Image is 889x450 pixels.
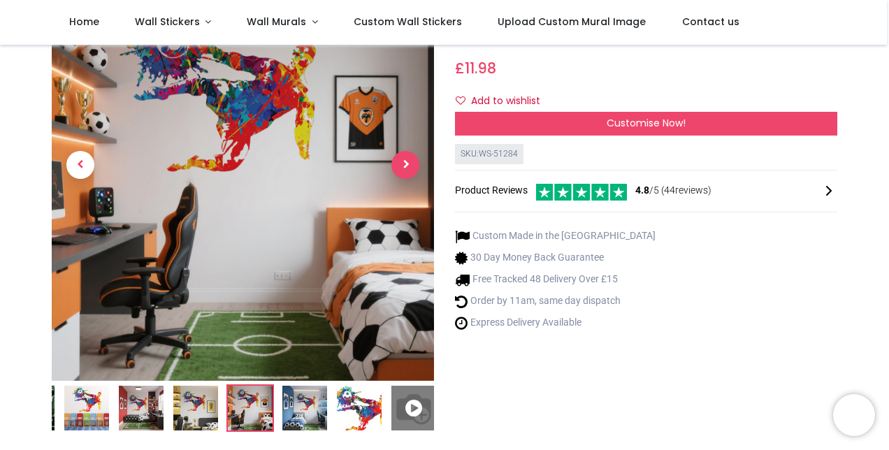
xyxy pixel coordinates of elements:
span: Upload Custom Mural Image [498,15,646,29]
span: Home [69,15,99,29]
span: Custom Wall Stickers [354,15,462,29]
span: Wall Stickers [135,15,200,29]
img: WS-51284-012 [337,386,382,430]
button: Add to wishlistAdd to wishlist [455,89,552,113]
span: Wall Murals [247,15,306,29]
img: WS-51284-09 [119,386,164,430]
img: WS-51284-010 [228,386,273,430]
img: WS-51284-05 [10,386,55,430]
span: 4.8 [635,184,649,196]
iframe: Brevo live chat [833,394,875,436]
img: WS-51284-08 [64,386,109,430]
img: WS-51284-04 [173,386,218,430]
span: Previous [66,151,94,179]
li: Order by 11am, same day dispatch [455,294,656,309]
span: /5 ( 44 reviews) [635,184,711,198]
div: SKU: WS-51284 [455,144,523,164]
li: 30 Day Money Back Guarantee [455,251,656,266]
img: WS-51284-011 [282,386,327,430]
div: Product Reviews [455,182,837,201]
i: Add to wishlist [456,96,465,106]
a: Next [377,23,434,307]
a: Previous [52,23,109,307]
li: Custom Made in the [GEOGRAPHIC_DATA] [455,229,656,244]
span: Contact us [682,15,739,29]
span: 11.98 [465,58,496,78]
li: Express Delivery Available [455,316,656,331]
span: Next [391,151,419,179]
span: Customise Now! [607,116,686,130]
span: £ [455,58,496,78]
li: Free Tracked 48 Delivery Over £15 [455,273,656,287]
